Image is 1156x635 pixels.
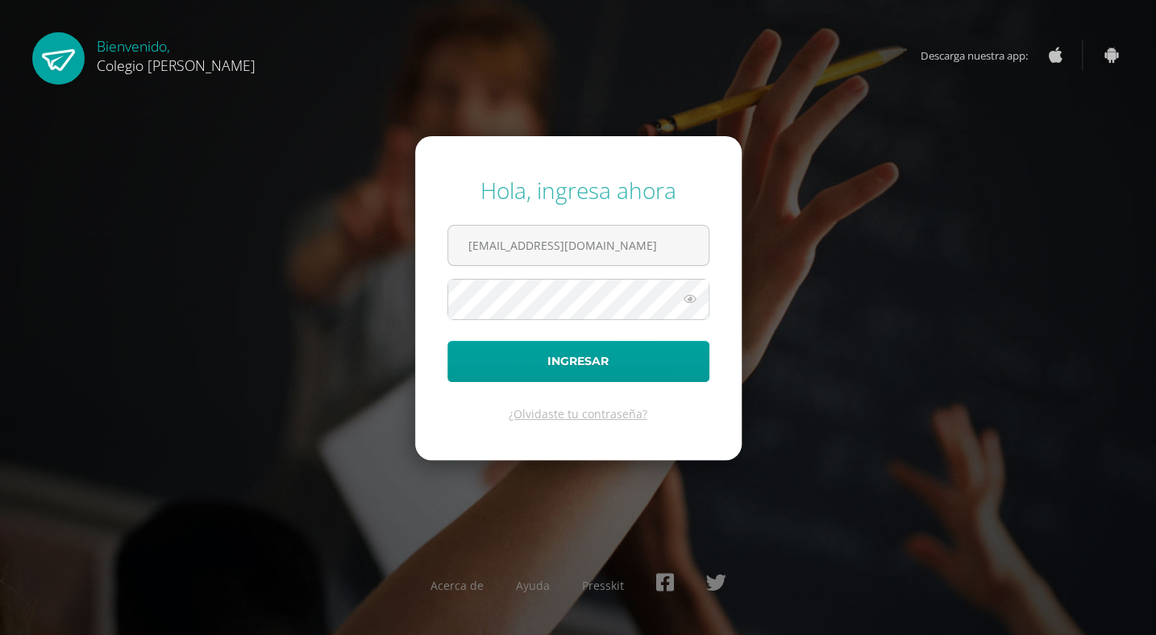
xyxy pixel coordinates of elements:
[921,40,1044,71] span: Descarga nuestra app:
[447,175,709,205] div: Hola, ingresa ahora
[509,406,647,421] a: ¿Olvidaste tu contraseña?
[447,341,709,382] button: Ingresar
[430,578,484,593] a: Acerca de
[97,56,256,75] span: Colegio [PERSON_NAME]
[448,226,709,265] input: Correo electrónico o usuario
[97,32,256,75] div: Bienvenido,
[582,578,624,593] a: Presskit
[516,578,550,593] a: Ayuda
